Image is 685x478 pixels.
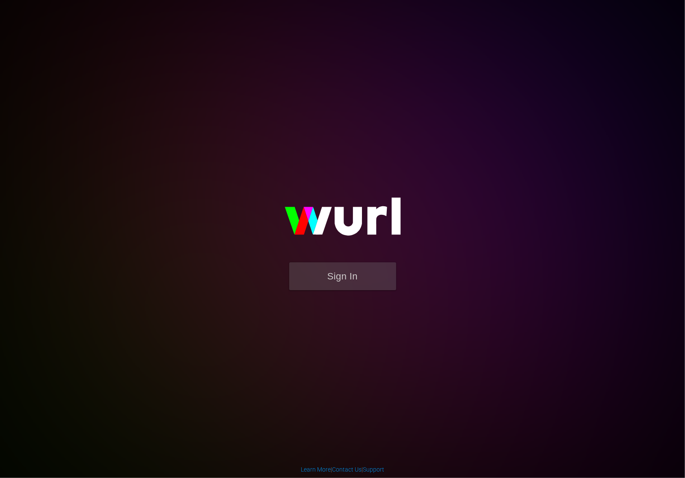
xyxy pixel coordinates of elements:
a: Contact Us [332,466,362,473]
img: wurl-logo-on-black-223613ac3d8ba8fe6dc639794a292ebdb59501304c7dfd60c99c58986ef67473.svg [257,179,428,262]
button: Sign In [289,262,396,290]
a: Learn More [301,466,331,473]
div: | | [301,465,384,474]
a: Support [363,466,384,473]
